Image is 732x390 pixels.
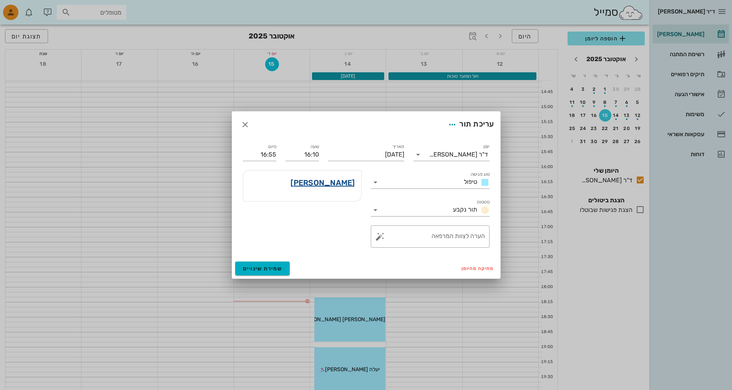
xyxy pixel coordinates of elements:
span: שמירת שינויים [243,265,282,272]
div: סוג פגישהטיפול [371,176,490,188]
label: סטטוס [477,199,490,205]
label: שעה [310,144,319,150]
div: יומןד"ר [PERSON_NAME] [413,148,490,161]
label: סיום [268,144,276,150]
span: מחיקה מהיומן [461,266,494,271]
label: תאריך [392,144,404,150]
button: שמירת שינויים [235,262,290,275]
div: סטטוסתור נקבע [371,204,490,216]
button: מחיקה מהיומן [458,263,497,274]
label: סוג פגישה [470,172,490,177]
span: תור נקבע [453,206,477,213]
a: [PERSON_NAME] [290,177,355,189]
div: עריכת תור [445,118,494,132]
div: ד"ר [PERSON_NAME] [429,151,488,158]
label: יומן [483,144,490,150]
span: טיפול [464,178,477,185]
